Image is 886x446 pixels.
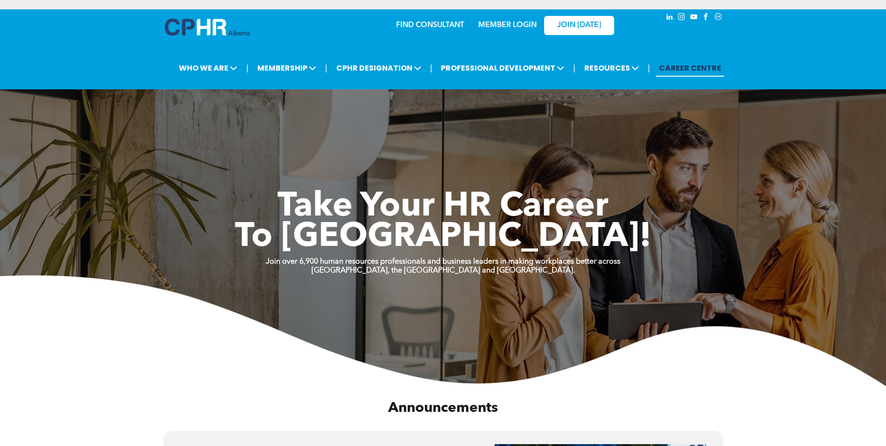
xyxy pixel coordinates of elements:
li: | [325,58,327,78]
span: Take Your HR Career [277,190,609,224]
li: | [573,58,575,78]
a: facebook [701,12,711,24]
span: To [GEOGRAPHIC_DATA]! [235,221,652,254]
img: A blue and white logo for cp alberta [165,19,250,36]
span: WHO WE ARE [176,59,240,77]
li: | [648,58,650,78]
a: linkedin [665,12,675,24]
span: PROFESSIONAL DEVELOPMENT [438,59,567,77]
strong: Join over 6,900 human resources professionals and business leaders in making workplaces better ac... [266,258,620,266]
a: Social network [713,12,723,24]
a: CAREER CENTRE [656,59,724,77]
span: JOIN [DATE] [557,21,601,30]
strong: [GEOGRAPHIC_DATA], the [GEOGRAPHIC_DATA] and [GEOGRAPHIC_DATA]. [312,267,575,274]
span: CPHR DESIGNATION [333,59,424,77]
span: RESOURCES [581,59,642,77]
a: FIND CONSULTANT [396,22,464,29]
span: MEMBERSHIP [255,59,319,77]
a: JOIN [DATE] [544,16,614,35]
li: | [430,58,432,78]
a: instagram [677,12,687,24]
li: | [246,58,248,78]
span: Announcements [388,401,498,415]
a: youtube [689,12,699,24]
a: MEMBER LOGIN [478,22,537,29]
